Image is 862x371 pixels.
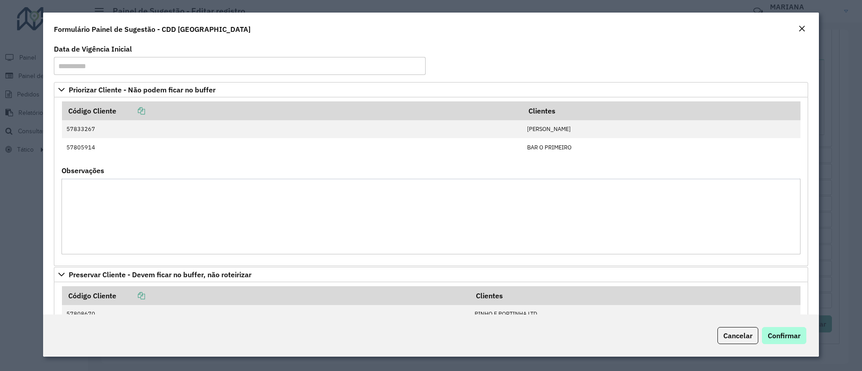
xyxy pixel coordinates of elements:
td: [PERSON_NAME] [523,120,800,138]
h4: Formulário Painel de Sugestão - CDD [GEOGRAPHIC_DATA] [54,24,251,35]
span: Confirmar [768,331,800,340]
td: BAR O PRIMEIRO [523,138,800,156]
th: Código Cliente [62,101,523,120]
span: Priorizar Cliente - Não podem ficar no buffer [69,86,215,93]
label: Data de Vigência Inicial [54,44,132,54]
a: Copiar [116,291,145,300]
a: Copiar [116,106,145,115]
td: 57808670 [62,305,470,323]
th: Clientes [470,286,800,305]
span: Cancelar [723,331,752,340]
button: Confirmar [762,327,806,344]
span: Preservar Cliente - Devem ficar no buffer, não roteirizar [69,271,251,278]
label: Observações [62,165,104,176]
a: Preservar Cliente - Devem ficar no buffer, não roteirizar [54,267,808,282]
div: Priorizar Cliente - Não podem ficar no buffer [54,97,808,266]
button: Cancelar [717,327,758,344]
em: Fechar [798,25,805,32]
td: 57805914 [62,138,523,156]
th: Código Cliente [62,286,470,305]
td: PINHO E PORTINHA LTD [470,305,800,323]
th: Clientes [523,101,800,120]
button: Close [796,23,808,35]
a: Priorizar Cliente - Não podem ficar no buffer [54,82,808,97]
td: 57833267 [62,120,523,138]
